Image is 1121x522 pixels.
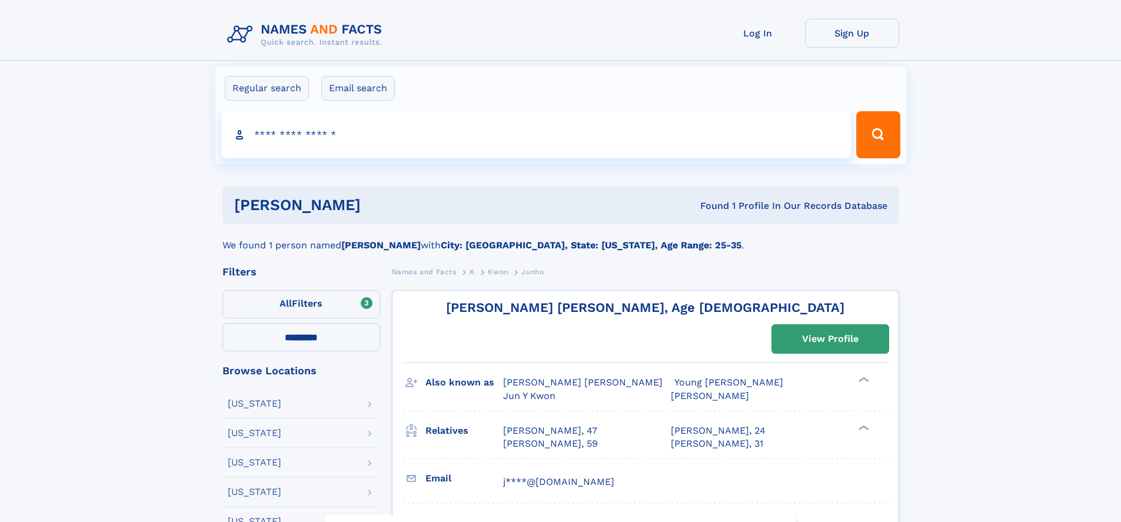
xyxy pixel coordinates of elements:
div: [US_STATE] [228,487,281,497]
div: View Profile [802,325,859,353]
span: Kwon [488,268,508,276]
span: K [470,268,475,276]
span: Young [PERSON_NAME] [674,377,783,388]
button: Search Button [856,111,900,158]
span: Jun Y Kwon [503,390,555,401]
div: [US_STATE] [228,428,281,438]
div: Browse Locations [222,365,380,376]
div: [US_STATE] [228,399,281,408]
div: Filters [222,267,380,277]
a: Sign Up [805,19,899,48]
div: Found 1 Profile In Our Records Database [530,200,887,212]
h3: Also known as [425,373,503,393]
b: City: [GEOGRAPHIC_DATA], State: [US_STATE], Age Range: 25-35 [441,240,741,251]
a: Log In [711,19,805,48]
div: We found 1 person named with . [222,224,899,252]
label: Regular search [225,76,309,101]
h1: [PERSON_NAME] [234,198,531,212]
input: search input [221,111,851,158]
a: [PERSON_NAME], 24 [671,424,766,437]
div: [US_STATE] [228,458,281,467]
div: ❯ [856,376,870,384]
b: [PERSON_NAME] [341,240,421,251]
a: [PERSON_NAME], 59 [503,437,598,450]
span: Junho [521,268,544,276]
a: K [470,264,475,279]
a: View Profile [772,325,889,353]
a: Kwon [488,264,508,279]
img: Logo Names and Facts [222,19,392,51]
span: [PERSON_NAME] [671,390,749,401]
div: ❯ [856,424,870,431]
a: [PERSON_NAME] [PERSON_NAME], Age [DEMOGRAPHIC_DATA] [446,300,844,315]
span: All [280,298,292,309]
label: Email search [321,76,395,101]
a: Names and Facts [392,264,457,279]
a: [PERSON_NAME], 31 [671,437,763,450]
span: [PERSON_NAME] [PERSON_NAME] [503,377,663,388]
a: [PERSON_NAME], 47 [503,424,597,437]
h3: Email [425,468,503,488]
h3: Relatives [425,421,503,441]
label: Filters [222,290,380,318]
